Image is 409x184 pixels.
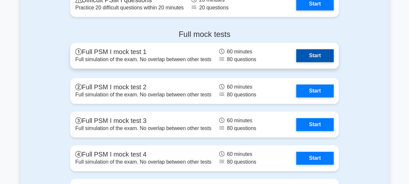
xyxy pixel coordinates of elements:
a: Start [296,118,334,131]
a: Start [296,84,334,97]
h4: Full mock tests [70,30,339,39]
a: Start [296,152,334,165]
a: Start [296,49,334,62]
